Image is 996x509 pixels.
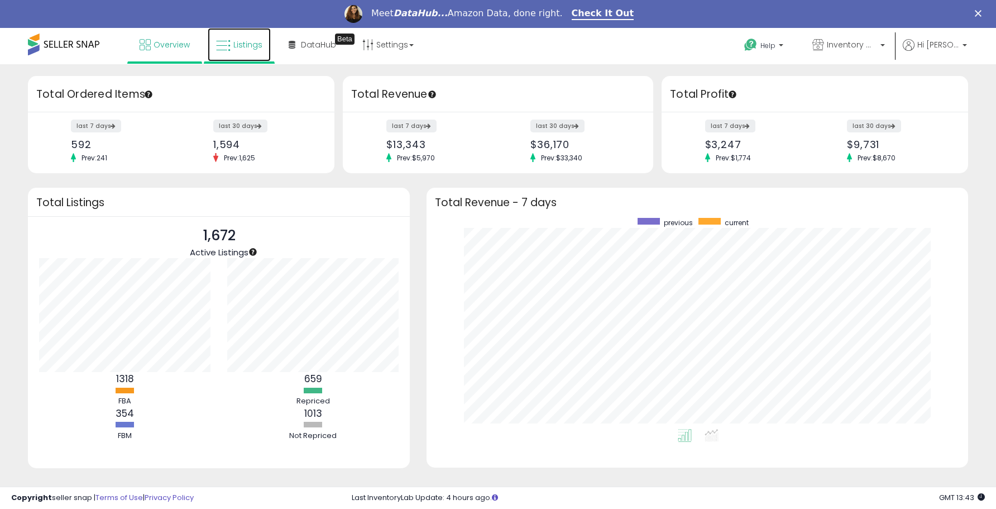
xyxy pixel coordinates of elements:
[535,153,588,163] span: Prev: $33,340
[92,396,159,407] div: FBA
[280,28,344,61] a: DataHub
[208,28,271,61] a: Listings
[190,246,248,258] span: Active Listings
[76,153,113,163] span: Prev: 241
[95,492,143,503] a: Terms of Use
[852,153,901,163] span: Prev: $8,670
[354,28,422,61] a: Settings
[116,407,134,420] b: 354
[352,493,985,503] div: Last InventoryLab Update: 4 hours ago.
[727,89,738,99] div: Tooltip anchor
[903,39,967,64] a: Hi [PERSON_NAME]
[143,89,154,99] div: Tooltip anchor
[847,139,949,150] div: $9,731
[248,247,258,257] div: Tooltip anchor
[351,87,645,102] h3: Total Revenue
[705,139,807,150] div: $3,247
[710,153,756,163] span: Prev: $1,774
[36,198,401,207] h3: Total Listings
[11,493,194,503] div: seller snap | |
[131,28,198,61] a: Overview
[530,139,634,150] div: $36,170
[145,492,194,503] a: Privacy Policy
[233,39,262,50] span: Listings
[391,153,440,163] span: Prev: $5,970
[394,8,448,18] i: DataHub...
[804,28,893,64] a: Inventory Oasis LLC
[11,492,52,503] strong: Copyright
[725,218,749,227] span: current
[71,139,173,150] div: 592
[386,139,490,150] div: $13,343
[36,87,326,102] h3: Total Ordered Items
[705,120,755,132] label: last 7 days
[213,139,315,150] div: 1,594
[154,39,190,50] span: Overview
[371,8,563,19] div: Meet Amazon Data, done right.
[572,8,634,20] a: Check It Out
[304,372,322,386] b: 659
[304,407,322,420] b: 1013
[427,89,437,99] div: Tooltip anchor
[386,120,437,132] label: last 7 days
[301,39,336,50] span: DataHub
[116,372,134,386] b: 1318
[827,39,877,50] span: Inventory Oasis LLC
[760,41,775,50] span: Help
[847,120,901,132] label: last 30 days
[735,30,794,64] a: Help
[939,492,985,503] span: 2025-09-11 13:43 GMT
[492,494,498,501] i: Click here to read more about un-synced listings.
[218,153,261,163] span: Prev: 1,625
[670,87,960,102] h3: Total Profit
[280,431,347,441] div: Not Repriced
[530,120,585,132] label: last 30 days
[213,120,267,132] label: last 30 days
[92,431,159,441] div: FBM
[664,218,693,227] span: previous
[917,39,959,50] span: Hi [PERSON_NAME]
[975,10,986,17] div: Close
[71,120,121,132] label: last 7 days
[435,198,960,207] h3: Total Revenue - 7 days
[744,38,758,52] i: Get Help
[344,5,362,23] img: Profile image for Georgie
[190,225,248,246] p: 1,672
[335,34,355,45] div: Tooltip anchor
[280,396,347,407] div: Repriced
